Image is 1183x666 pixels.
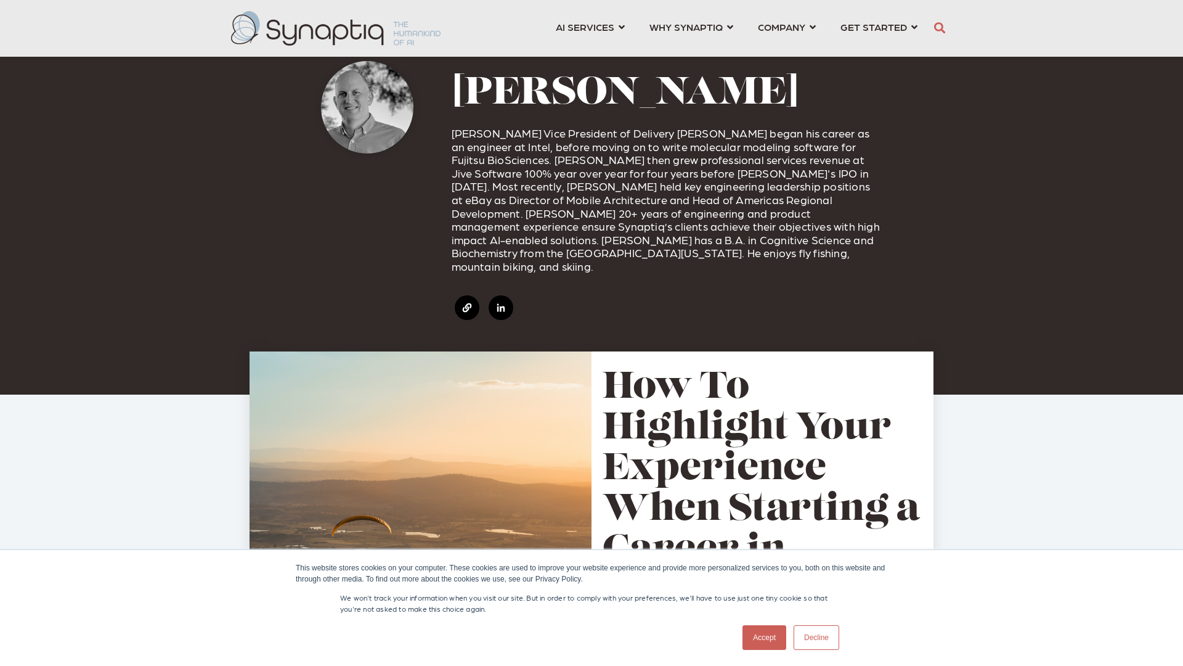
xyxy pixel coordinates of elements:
[556,15,625,38] a: AI SERVICES
[296,562,887,585] div: This website stores cookies on your computer. These cookies are used to improve your website expe...
[794,625,839,650] a: Decline
[543,6,930,51] nav: menu
[758,15,816,38] a: COMPANY
[340,592,843,614] p: We won't track your information when you visit our site. But in order to comply with your prefere...
[452,73,882,115] h1: [PERSON_NAME]
[556,18,614,35] span: AI SERVICES
[758,18,805,35] span: COMPANY
[742,625,786,650] a: Accept
[452,126,882,273] p: [PERSON_NAME] Vice President of Delivery [PERSON_NAME] began his career as an engineer at Intel, ...
[649,15,733,38] a: WHY SYNAPTIQ
[840,18,907,35] span: GET STARTED
[231,11,441,46] img: synaptiq logo-2
[649,18,723,35] span: WHY SYNAPTIQ
[603,370,920,651] a: How To Highlight Your Experience When Starting a Career in Computer Vision
[840,15,917,38] a: GET STARTED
